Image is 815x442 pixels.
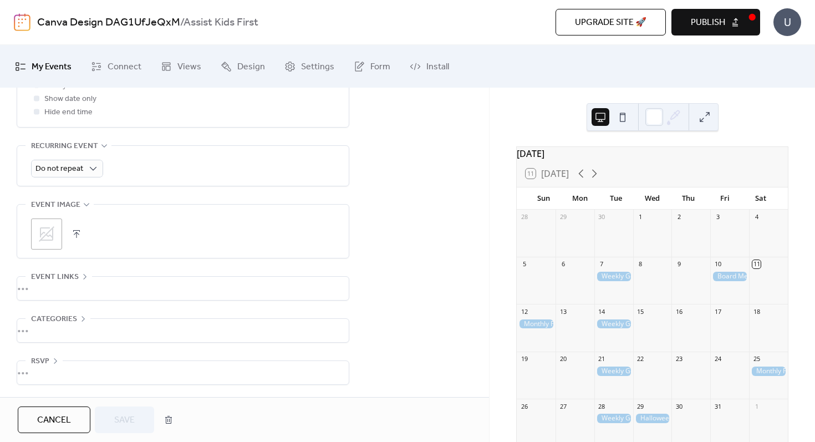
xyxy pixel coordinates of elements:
[31,199,80,212] span: Event image
[276,49,343,83] a: Settings
[670,187,706,210] div: Thu
[180,12,184,33] b: /
[714,402,722,410] div: 31
[520,260,528,268] div: 5
[675,260,683,268] div: 9
[520,355,528,363] div: 19
[559,402,567,410] div: 27
[520,213,528,221] div: 28
[671,9,760,35] button: Publish
[562,187,598,210] div: Mon
[714,260,722,268] div: 10
[44,106,93,119] span: Hide end time
[575,16,646,29] span: Upgrade site 🚀
[594,414,633,423] div: Weekly General Meeting
[559,307,567,316] div: 13
[675,213,683,221] div: 2
[7,49,80,83] a: My Events
[559,355,567,363] div: 20
[426,58,449,75] span: Install
[345,49,399,83] a: Form
[636,355,645,363] div: 22
[152,49,210,83] a: Views
[675,402,683,410] div: 30
[17,361,349,384] div: •••
[556,9,666,35] button: Upgrade site 🚀
[752,307,761,316] div: 18
[517,147,788,160] div: [DATE]
[691,16,725,29] span: Publish
[520,402,528,410] div: 26
[18,407,90,433] button: Cancel
[598,260,606,268] div: 7
[743,187,779,210] div: Sat
[634,187,670,210] div: Wed
[17,277,349,300] div: •••
[633,414,672,423] div: Halloween Kit Distribution
[636,402,645,410] div: 29
[212,49,273,83] a: Design
[714,307,722,316] div: 17
[714,355,722,363] div: 24
[184,12,258,33] b: Assist Kids First
[675,355,683,363] div: 23
[44,93,96,106] span: Show date only
[706,187,742,210] div: Fri
[773,8,801,36] div: U
[17,319,349,342] div: •••
[520,307,528,316] div: 12
[636,213,645,221] div: 1
[598,307,606,316] div: 14
[31,140,98,153] span: Recurring event
[598,355,606,363] div: 21
[559,213,567,221] div: 29
[31,313,77,326] span: Categories
[32,58,72,75] span: My Events
[752,355,761,363] div: 25
[31,355,49,368] span: RSVP
[401,49,457,83] a: Install
[370,58,390,75] span: Form
[598,187,634,210] div: Tue
[710,272,749,281] div: Board Meeting
[714,213,722,221] div: 3
[752,260,761,268] div: 11
[83,49,150,83] a: Connect
[598,402,606,410] div: 28
[559,260,567,268] div: 6
[752,402,761,410] div: 1
[37,12,180,33] a: Canva Design DAG1UfJeQxM
[108,58,141,75] span: Connect
[749,367,788,376] div: Monthly Fundraiser #2
[301,58,334,75] span: Settings
[526,187,562,210] div: Sun
[594,367,633,376] div: Weekly General Meeting
[31,219,62,250] div: ;
[517,319,556,329] div: Monthly Fundraiser #1
[35,161,83,176] span: Do not repeat
[675,307,683,316] div: 16
[14,13,30,31] img: logo
[594,319,633,329] div: Weekly General Meeting
[598,213,606,221] div: 30
[752,213,761,221] div: 4
[237,58,265,75] span: Design
[594,272,633,281] div: Weekly General Meeting
[636,307,645,316] div: 15
[177,58,201,75] span: Views
[31,271,79,284] span: Event links
[636,260,645,268] div: 8
[37,414,71,427] span: Cancel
